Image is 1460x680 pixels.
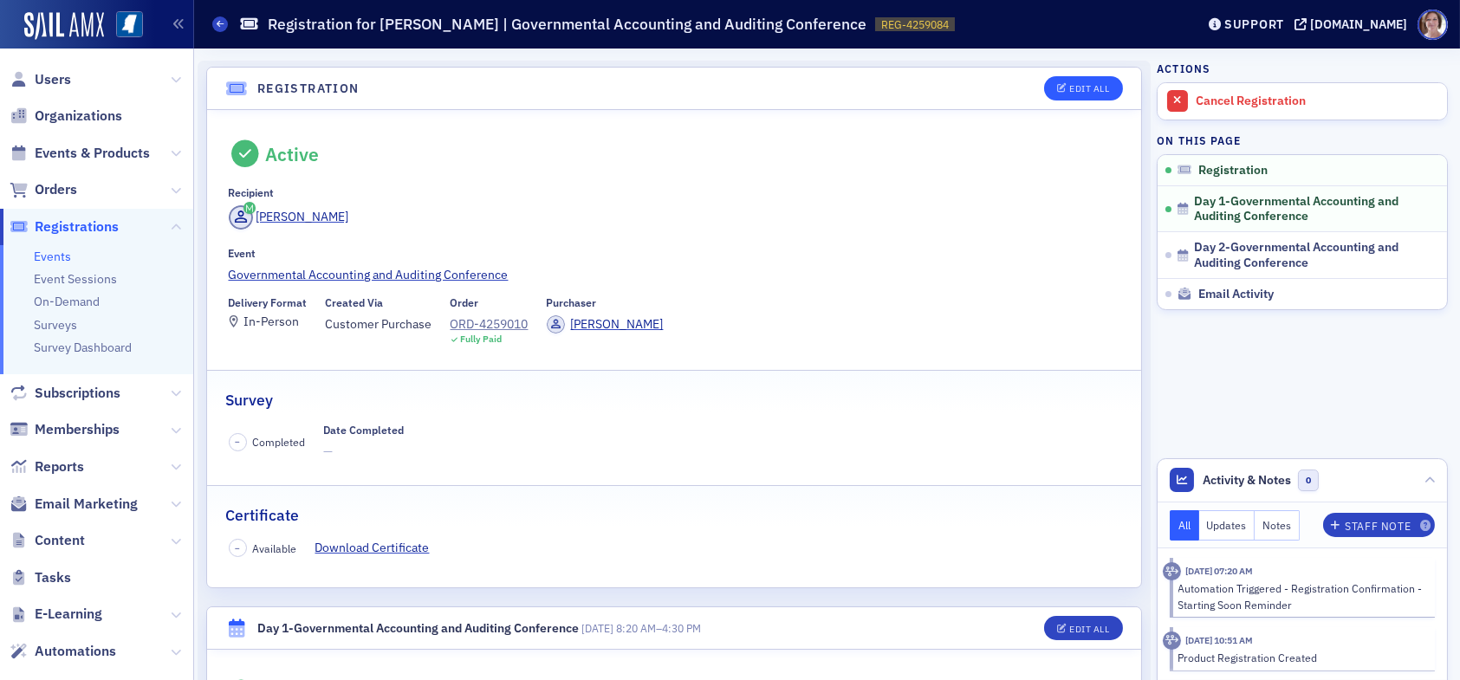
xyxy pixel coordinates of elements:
div: Edit All [1069,625,1109,634]
div: Activity [1163,562,1181,580]
span: – [581,621,701,635]
a: [PERSON_NAME] [229,205,349,230]
span: [DATE] [581,621,613,635]
div: [PERSON_NAME] [256,208,348,226]
a: Governmental Accounting and Auditing Conference [229,266,1120,284]
time: 4:30 PM [662,621,701,635]
time: 9/11/2025 07:20 AM [1185,565,1253,577]
h4: On this page [1157,133,1448,148]
a: Download Certificate [315,539,443,557]
span: 0 [1298,470,1320,491]
button: Staff Note [1323,513,1435,537]
span: Events & Products [35,144,150,163]
a: Reports [10,457,84,476]
a: Automations [10,642,116,661]
img: SailAMX [24,12,104,40]
h1: Registration for [PERSON_NAME] | Governmental Accounting and Auditing Conference [268,14,866,35]
span: Profile [1418,10,1448,40]
time: 8:20 AM [616,621,656,635]
a: Memberships [10,420,120,439]
a: Tasks [10,568,71,587]
a: Content [10,531,85,550]
button: Edit All [1044,76,1122,100]
a: Users [10,70,71,89]
button: Edit All [1044,616,1122,640]
div: Cancel Registration [1196,94,1438,109]
a: Event Sessions [34,271,117,287]
span: Completed [253,434,306,450]
a: Cancel Registration [1158,83,1447,120]
div: Active [265,143,319,165]
div: [DOMAIN_NAME] [1310,16,1407,32]
a: Events & Products [10,144,150,163]
a: Organizations [10,107,122,126]
div: Created Via [326,296,384,309]
div: Fully Paid [460,334,502,345]
h4: Actions [1157,61,1210,76]
span: Subscriptions [35,384,120,403]
a: ORD-4259010 [451,315,529,334]
div: Staff Note [1345,521,1411,531]
a: On-Demand [34,294,100,309]
div: Automation Triggered - Registration Confirmation - Starting Soon Reminder [1178,580,1424,612]
span: Registration [1198,163,1268,178]
span: Registrations [35,217,119,236]
span: Users [35,70,71,89]
h2: Survey [225,389,273,411]
span: Email Marketing [35,495,138,514]
span: Email Activity [1198,287,1274,302]
span: Automations [35,642,116,661]
span: Day 1-Governmental Accounting and Auditing Conference [1194,194,1424,224]
h4: Registration [257,80,360,98]
span: REG-4259084 [881,17,949,32]
div: Edit All [1069,84,1109,94]
div: Date Completed [324,424,405,437]
div: Purchaser [547,296,597,309]
a: Surveys [34,317,77,333]
div: Order [451,296,479,309]
div: Delivery Format [229,296,308,309]
span: Orders [35,180,77,199]
div: [PERSON_NAME] [571,315,664,334]
a: Email Marketing [10,495,138,514]
button: All [1170,510,1199,541]
a: E-Learning [10,605,102,624]
span: – [235,436,240,448]
div: Event [229,247,256,260]
div: Activity [1163,631,1181,650]
span: Available [253,541,297,556]
div: Day 1-Governmental Accounting and Auditing Conference [257,619,579,638]
span: – [235,542,240,554]
a: Subscriptions [10,384,120,403]
span: Day 2-Governmental Accounting and Auditing Conference [1194,240,1424,270]
h2: Certificate [225,504,299,527]
time: 9/3/2025 10:51 AM [1185,634,1253,646]
div: Support [1224,16,1284,32]
span: Organizations [35,107,122,126]
div: In-Person [243,317,299,327]
a: [PERSON_NAME] [547,315,664,334]
a: Orders [10,180,77,199]
div: Recipient [229,186,275,199]
span: Tasks [35,568,71,587]
span: Reports [35,457,84,476]
span: Memberships [35,420,120,439]
a: Registrations [10,217,119,236]
span: Content [35,531,85,550]
span: Customer Purchase [326,315,432,334]
a: Events [34,249,71,264]
a: View Homepage [104,11,143,41]
button: [DOMAIN_NAME] [1295,18,1413,30]
div: Product Registration Created [1178,650,1424,665]
button: Updates [1199,510,1256,541]
span: — [324,443,405,461]
span: Activity & Notes [1204,471,1292,489]
img: SailAMX [116,11,143,38]
a: Survey Dashboard [34,340,132,355]
button: Notes [1255,510,1300,541]
span: E-Learning [35,605,102,624]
